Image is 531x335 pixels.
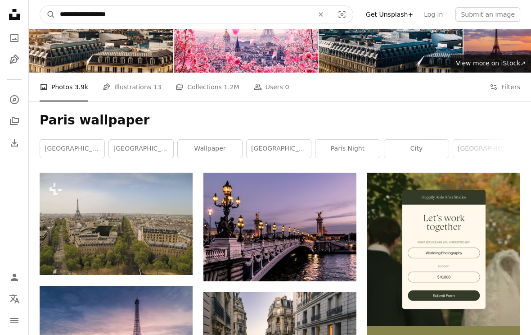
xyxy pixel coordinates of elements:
a: Home — Unsplash [5,5,23,25]
img: bridge during night time [203,173,356,281]
a: [GEOGRAPHIC_DATA] [40,140,104,158]
a: Log in [418,7,448,22]
span: 0 [285,82,289,92]
button: Search Unsplash [40,6,55,23]
form: Find visuals sitewide [40,5,353,23]
a: Users 0 [254,73,289,101]
a: Collections 1.2M [175,73,239,101]
a: View more on iStock↗ [450,55,531,73]
a: [GEOGRAPHIC_DATA] [109,140,173,158]
img: a view of the eiffel tower from the top of the eiffel [40,173,193,275]
img: file-1747939393036-2c53a76c450aimage [367,173,520,326]
a: Illustrations [5,50,23,69]
a: Explore [5,91,23,109]
a: [GEOGRAPHIC_DATA] [453,140,517,158]
a: paris night [315,140,380,158]
a: Collections [5,112,23,130]
button: Language [5,290,23,308]
a: city [384,140,449,158]
button: Filters [490,73,520,101]
a: Photos [5,29,23,47]
button: Submit an image [455,7,520,22]
a: wallpaper [178,140,242,158]
a: a view of the eiffel tower from the top of the eiffel [40,220,193,228]
a: [GEOGRAPHIC_DATA] [247,140,311,158]
span: 13 [153,82,162,92]
a: Get Unsplash+ [360,7,418,22]
button: Menu [5,312,23,330]
a: Illustrations 13 [103,73,161,101]
span: View more on iStock ↗ [456,60,526,67]
h1: Paris wallpaper [40,112,520,128]
button: Clear [311,6,331,23]
a: Log in / Sign up [5,268,23,286]
span: 1.2M [224,82,239,92]
a: Download History [5,134,23,152]
button: Visual search [331,6,353,23]
a: bridge during night time [203,223,356,231]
